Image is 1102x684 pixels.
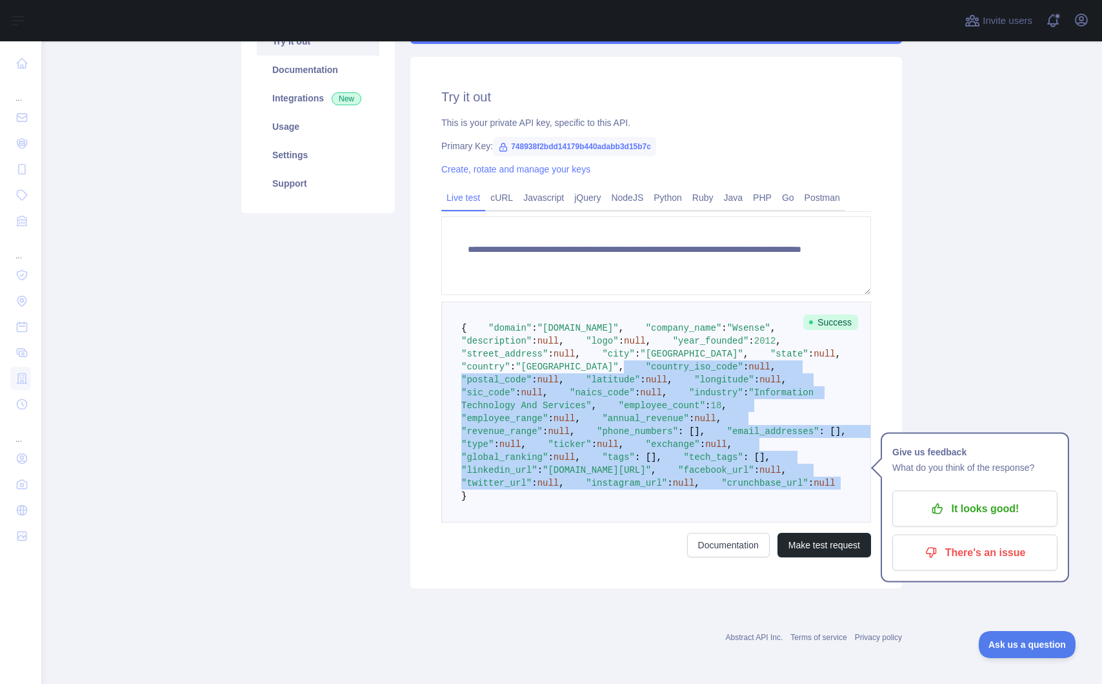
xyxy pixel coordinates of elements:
span: "[GEOGRAPHIC_DATA]" [516,362,619,372]
a: cURL [485,187,518,208]
span: null [537,478,559,488]
span: null [548,426,570,437]
a: Integrations New [257,84,379,112]
span: "sic_code" [461,388,516,398]
span: } [461,491,466,501]
a: Create, rotate and manage your keys [441,164,590,174]
a: Documentation [257,56,379,84]
span: "ticker" [548,439,591,450]
span: "email_addresses" [727,426,819,437]
span: "type" [461,439,494,450]
span: "description" [461,336,532,346]
span: 2012 [754,336,776,346]
span: , [662,388,667,398]
a: Python [648,187,687,208]
span: null [814,478,836,488]
span: "tags" [602,452,634,462]
iframe: Toggle Customer Support [979,631,1076,658]
span: , [776,336,781,346]
span: , [619,439,624,450]
span: null [499,439,521,450]
span: "state" [770,349,808,359]
span: : [494,439,499,450]
span: "global_ranking" [461,452,548,462]
a: Support [257,169,379,198]
span: , [619,323,624,333]
span: "[DOMAIN_NAME]" [537,323,619,333]
span: : [705,400,710,411]
span: "street_address" [461,349,548,359]
span: : [635,349,640,359]
div: ... [10,78,31,103]
span: : [537,465,543,475]
span: : [], [743,452,770,462]
a: Postman [799,187,845,208]
span: "naics_code" [570,388,635,398]
span: : [640,375,645,385]
div: ... [10,419,31,444]
span: : [548,349,553,359]
span: "longitude" [694,375,754,385]
span: , [575,349,580,359]
button: Make test request [777,533,871,557]
span: : [516,388,521,398]
a: Live test [441,187,485,208]
span: , [727,439,732,450]
span: "[GEOGRAPHIC_DATA]" [640,349,743,359]
span: : [619,336,624,346]
span: , [770,323,776,333]
span: : [754,375,759,385]
a: PHP [748,187,777,208]
span: "logo" [586,336,618,346]
span: , [667,375,672,385]
span: null [554,413,576,424]
span: : [700,439,705,450]
a: Javascript [518,187,569,208]
span: New [332,92,361,105]
p: What do you think of the response? [892,460,1057,475]
span: null [814,349,836,359]
span: : [532,336,537,346]
span: "country" [461,362,510,372]
span: null [624,336,646,346]
span: , [570,426,575,437]
span: "year_founded" [673,336,749,346]
span: , [721,400,726,411]
span: null [640,388,662,398]
span: , [743,349,748,359]
a: Abstract API Inc. [726,633,783,642]
span: : [743,388,748,398]
span: : [], [635,452,662,462]
span: , [694,478,699,488]
span: "company_name" [646,323,722,333]
span: "exchange" [646,439,700,450]
span: , [559,478,564,488]
a: Usage [257,112,379,141]
span: null [646,375,668,385]
span: null [673,478,695,488]
span: , [781,375,786,385]
span: null [694,413,716,424]
a: Terms of service [790,633,847,642]
span: : [], [678,426,705,437]
span: , [559,375,564,385]
span: : [510,362,516,372]
span: "employee_count" [619,400,705,411]
a: Java [719,187,748,208]
span: "revenue_range" [461,426,543,437]
span: null [748,362,770,372]
span: Success [803,315,858,330]
span: : [808,349,814,359]
div: This is your private API key, specific to this API. [441,116,871,129]
span: null [537,375,559,385]
span: , [575,452,580,462]
span: : [667,478,672,488]
span: "employee_range" [461,413,548,424]
a: Try it out [257,27,379,56]
span: "tech_tags" [684,452,743,462]
span: "phone_numbers" [597,426,678,437]
span: : [721,323,726,333]
span: null [521,388,543,398]
a: jQuery [569,187,606,208]
span: null [759,375,781,385]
